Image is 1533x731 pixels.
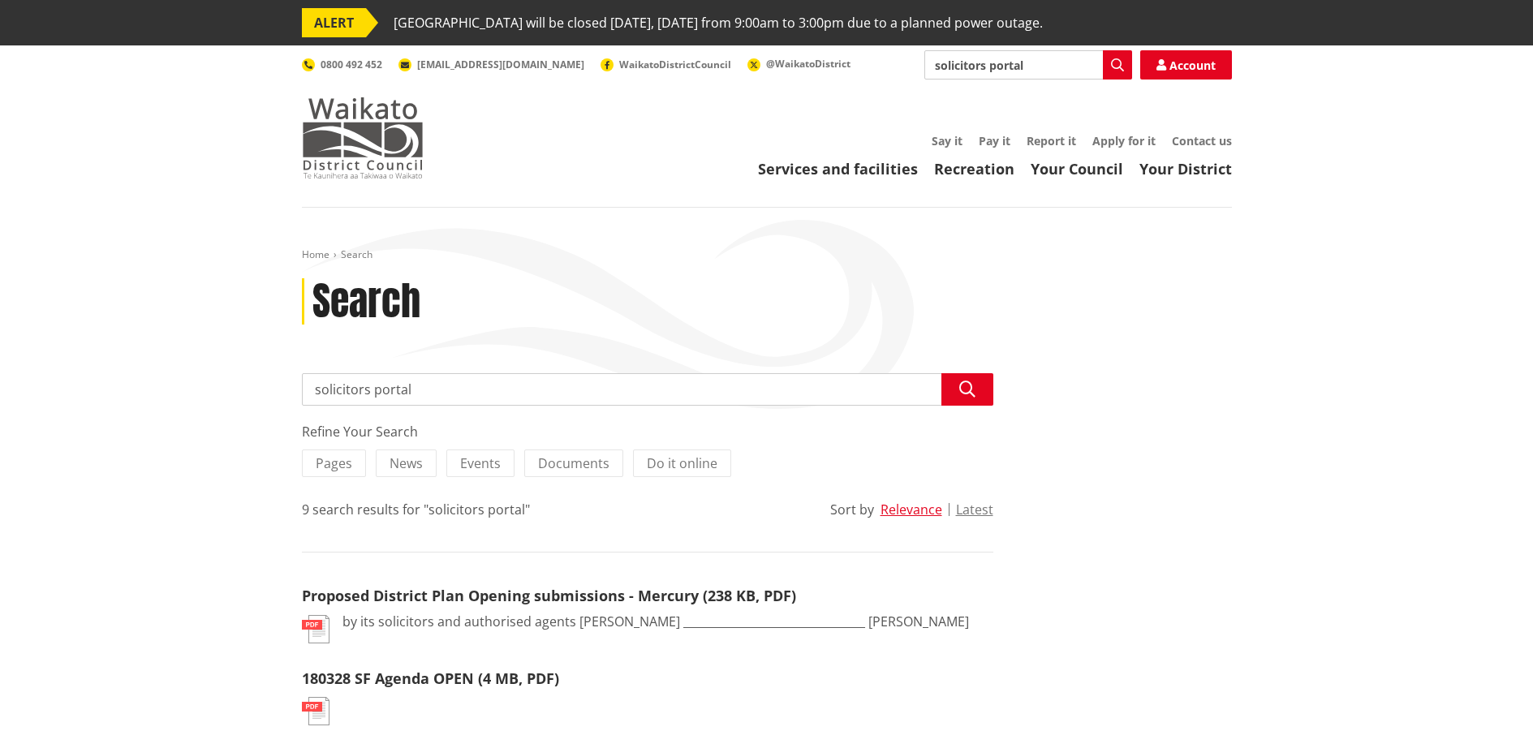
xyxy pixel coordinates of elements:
a: 0800 492 452 [302,58,382,71]
span: [EMAIL_ADDRESS][DOMAIN_NAME] [417,58,584,71]
a: [EMAIL_ADDRESS][DOMAIN_NAME] [398,58,584,71]
span: @WaikatoDistrict [766,57,850,71]
div: Refine Your Search [302,422,993,441]
a: Home [302,247,329,261]
iframe: Messenger Launcher [1458,663,1517,721]
a: Pay it [979,133,1010,148]
a: Say it [932,133,962,148]
div: 9 search results for "solicitors portal" [302,500,530,519]
span: [GEOGRAPHIC_DATA] will be closed [DATE], [DATE] from 9:00am to 3:00pm due to a planned power outage. [394,8,1043,37]
a: Your Council [1031,159,1123,178]
a: Account [1140,50,1232,80]
span: Events [460,454,501,472]
nav: breadcrumb [302,248,1232,262]
div: Sort by [830,500,874,519]
span: Search [341,247,372,261]
span: Pages [316,454,352,472]
a: Contact us [1172,133,1232,148]
img: Waikato District Council - Te Kaunihera aa Takiwaa o Waikato [302,97,424,178]
img: document-pdf.svg [302,615,329,643]
a: Report it [1027,133,1076,148]
a: Services and facilities [758,159,918,178]
span: News [390,454,423,472]
p: by its solicitors and authorised agents [PERSON_NAME] ________________________________ [PERSON_NAME] [342,612,969,631]
input: Search input [924,50,1132,80]
a: Recreation [934,159,1014,178]
span: 0800 492 452 [321,58,382,71]
button: Relevance [881,502,942,517]
a: Proposed District Plan Opening submissions - Mercury (238 KB, PDF) [302,586,796,605]
input: Search input [302,373,993,406]
span: Documents [538,454,609,472]
a: Your District [1139,159,1232,178]
a: Apply for it [1092,133,1156,148]
h1: Search [312,278,420,325]
img: document-pdf.svg [302,697,329,725]
span: WaikatoDistrictCouncil [619,58,731,71]
a: @WaikatoDistrict [747,57,850,71]
a: 180328 SF Agenda OPEN (4 MB, PDF) [302,669,559,688]
span: ALERT [302,8,366,37]
button: Latest [956,502,993,517]
a: WaikatoDistrictCouncil [601,58,731,71]
span: Do it online [647,454,717,472]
